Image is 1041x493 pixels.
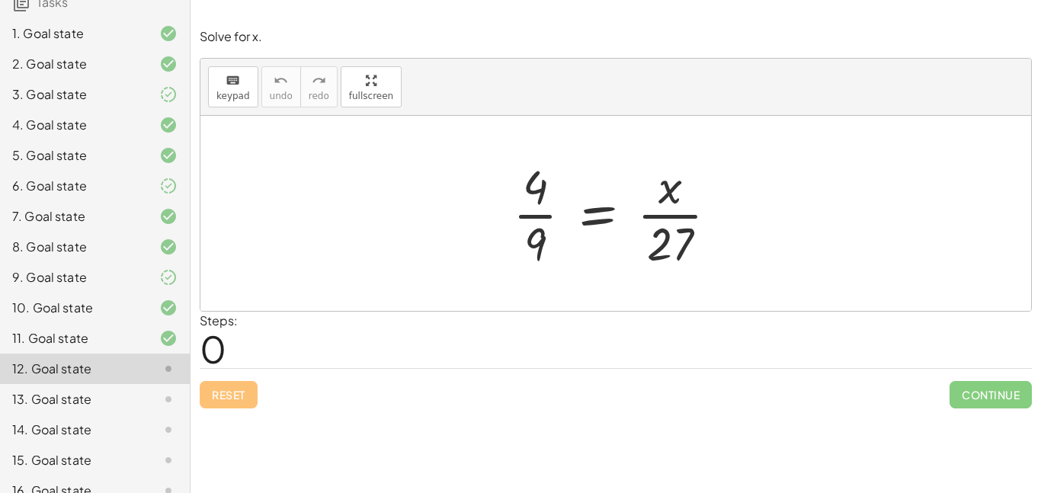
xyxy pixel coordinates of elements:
[200,325,226,372] span: 0
[159,329,178,347] i: Task finished and correct.
[200,28,1032,46] p: Solve for x.
[12,55,135,73] div: 2. Goal state
[12,390,135,408] div: 13. Goal state
[226,72,240,90] i: keyboard
[12,207,135,226] div: 7. Goal state
[309,91,329,101] span: redo
[12,299,135,317] div: 10. Goal state
[12,268,135,287] div: 9. Goal state
[208,66,258,107] button: keyboardkeypad
[312,72,326,90] i: redo
[12,329,135,347] div: 11. Goal state
[159,55,178,73] i: Task finished and correct.
[300,66,338,107] button: redoredo
[274,72,288,90] i: undo
[159,238,178,256] i: Task finished and correct.
[12,451,135,469] div: 15. Goal state
[261,66,301,107] button: undoundo
[12,24,135,43] div: 1. Goal state
[200,312,238,328] label: Steps:
[341,66,402,107] button: fullscreen
[12,116,135,134] div: 4. Goal state
[159,390,178,408] i: Task not started.
[159,116,178,134] i: Task finished and correct.
[216,91,250,101] span: keypad
[159,85,178,104] i: Task finished and part of it marked as correct.
[159,299,178,317] i: Task finished and correct.
[12,85,135,104] div: 3. Goal state
[159,177,178,195] i: Task finished and part of it marked as correct.
[12,177,135,195] div: 6. Goal state
[159,24,178,43] i: Task finished and correct.
[270,91,293,101] span: undo
[12,146,135,165] div: 5. Goal state
[159,207,178,226] i: Task finished and correct.
[12,360,135,378] div: 12. Goal state
[349,91,393,101] span: fullscreen
[159,146,178,165] i: Task finished and correct.
[159,268,178,287] i: Task finished and part of it marked as correct.
[12,421,135,439] div: 14. Goal state
[12,238,135,256] div: 8. Goal state
[159,451,178,469] i: Task not started.
[159,360,178,378] i: Task not started.
[159,421,178,439] i: Task not started.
